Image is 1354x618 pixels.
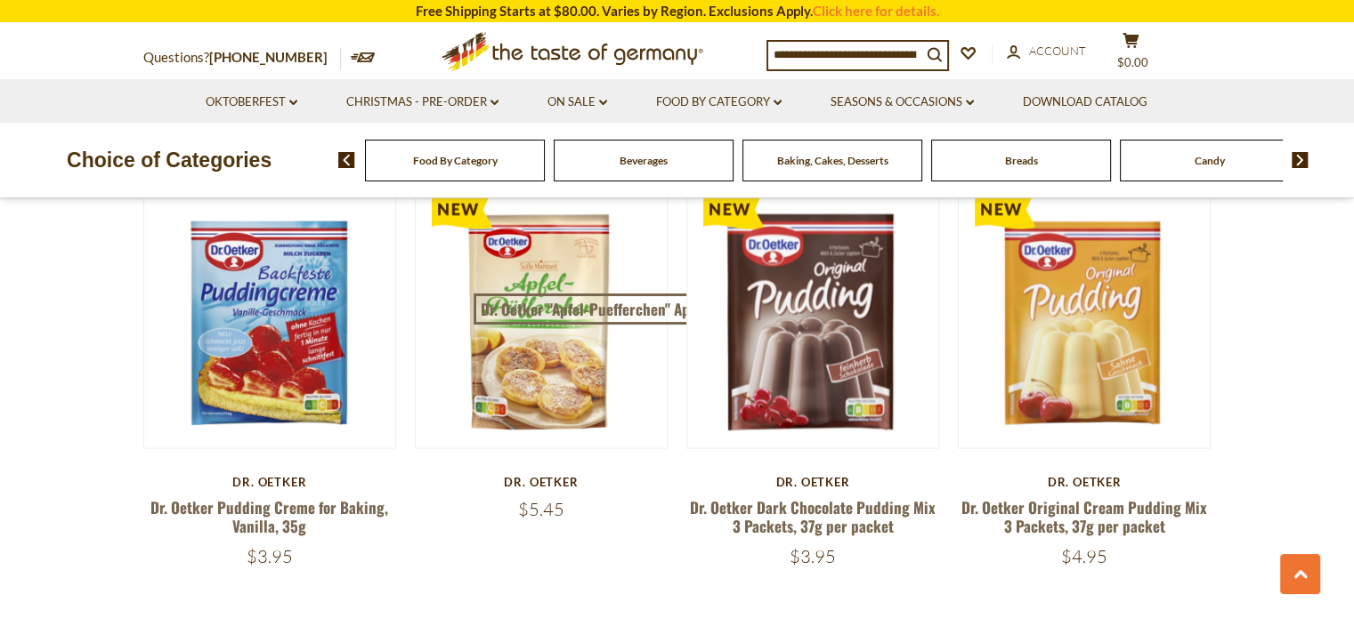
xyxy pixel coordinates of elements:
[1007,42,1086,61] a: Account
[686,475,940,489] div: Dr. Oetker
[790,545,836,567] span: $3.95
[687,197,939,448] img: Dr. Oetker Dark Chocolate Pudding Mix 3 Packets, 37g per packet
[1105,32,1158,76] button: $0.00
[1029,44,1086,58] span: Account
[143,46,341,69] p: Questions?
[413,154,498,167] a: Food By Category
[1005,154,1038,167] a: Breads
[1292,152,1309,168] img: next arrow
[518,498,564,520] span: $5.45
[415,475,669,489] div: Dr. Oetker
[338,152,355,168] img: previous arrow
[1023,92,1147,112] a: Download Catalog
[209,49,328,65] a: [PHONE_NUMBER]
[958,475,1212,489] div: Dr. Oetker
[416,197,668,448] img: Dr. Oetker "Apfel-Puefferchen" Apple Popover Dessert Mix 152g
[1061,545,1107,567] span: $4.95
[144,197,396,448] img: Dr. Oetker Pudding Creme for Baking, Vanilla, 35g
[1117,55,1148,69] span: $0.00
[474,293,880,325] a: Dr. Oetker "Apfel-Puefferchen" Apple Popover Dessert Mix 152g
[206,92,297,112] a: Oktoberfest
[247,545,293,567] span: $3.95
[777,154,888,167] a: Baking, Cakes, Desserts
[547,92,607,112] a: On Sale
[1195,154,1225,167] a: Candy
[656,92,782,112] a: Food By Category
[831,92,974,112] a: Seasons & Occasions
[959,197,1211,448] img: Dr. Oetker Original Cream Pudding Mix 3 Packets, 37g per packet
[961,496,1207,537] a: Dr. Oetker Original Cream Pudding Mix 3 Packets, 37g per packet
[150,496,388,537] a: Dr. Oetker Pudding Creme for Baking, Vanilla, 35g
[143,475,397,489] div: Dr. Oetker
[813,3,939,19] a: Click here for details.
[346,92,499,112] a: Christmas - PRE-ORDER
[620,154,668,167] a: Beverages
[690,496,936,537] a: Dr. Oetker Dark Chocolate Pudding Mix 3 Packets, 37g per packet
